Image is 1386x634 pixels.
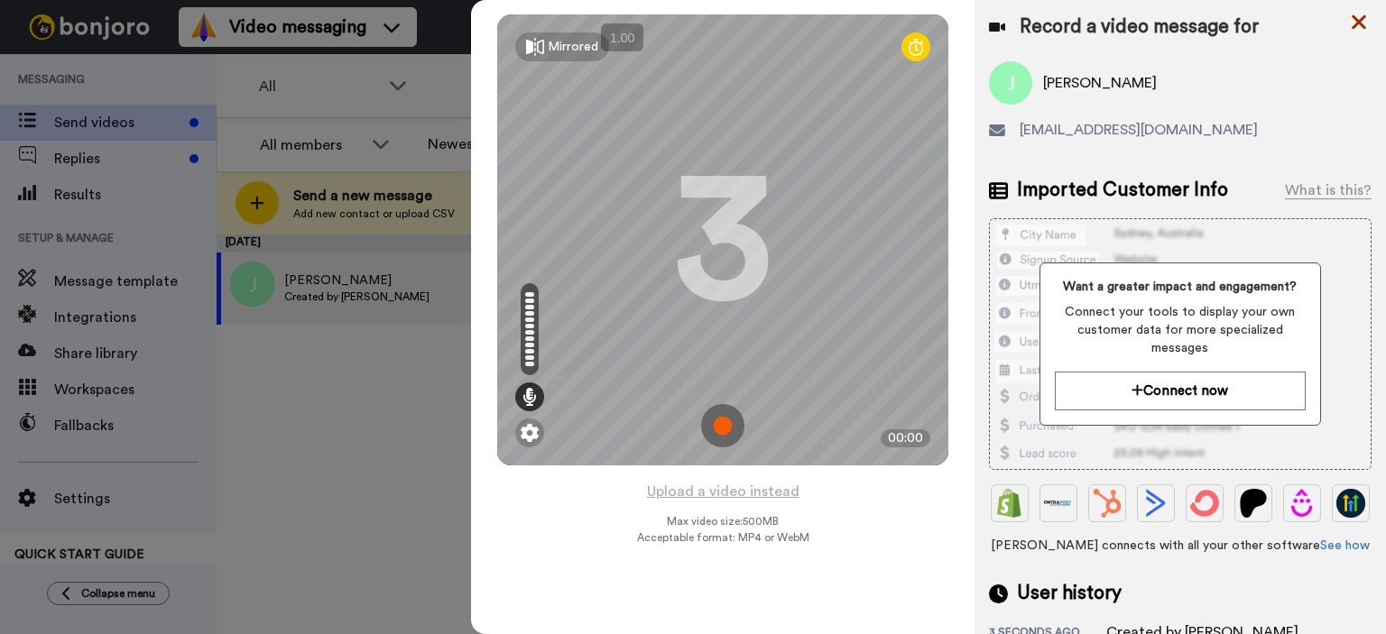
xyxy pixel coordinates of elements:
[1017,177,1228,204] span: Imported Customer Info
[1239,489,1268,518] img: Patreon
[1055,372,1306,410] button: Connect now
[1141,489,1170,518] img: ActiveCampaign
[701,404,744,447] img: ic_record_start.svg
[1044,489,1073,518] img: Ontraport
[521,424,539,442] img: ic_gear.svg
[1055,303,1306,357] span: Connect your tools to display your own customer data for more specialized messages
[881,429,930,447] div: 00:00
[989,537,1372,555] span: [PERSON_NAME] connects with all your other software
[1320,539,1370,552] a: See how
[1055,278,1306,296] span: Want a greater impact and engagement?
[995,489,1024,518] img: Shopify
[1285,179,1372,201] div: What is this?
[673,172,772,308] div: 3
[642,480,805,503] button: Upload a video instead
[1017,580,1122,607] span: User history
[1336,489,1365,518] img: GoHighLevel
[667,514,779,528] span: Max video size: 500 MB
[1093,489,1122,518] img: Hubspot
[637,530,809,545] span: Acceptable format: MP4 or WebM
[1288,489,1317,518] img: Drip
[1020,119,1258,141] span: [EMAIL_ADDRESS][DOMAIN_NAME]
[1190,489,1219,518] img: ConvertKit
